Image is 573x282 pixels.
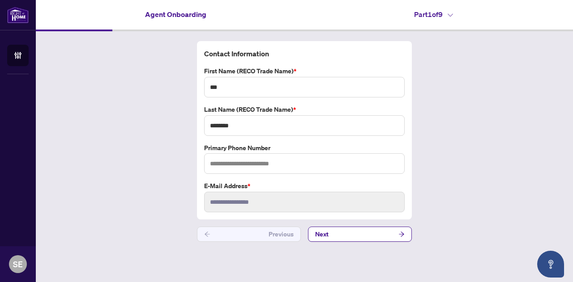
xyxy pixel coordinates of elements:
h4: Agent Onboarding [145,9,206,20]
label: E-mail Address [204,181,405,191]
span: Next [315,227,329,241]
span: arrow-right [398,231,405,237]
span: SE [13,258,23,270]
h4: Part 1 of 9 [414,9,453,20]
button: Previous [197,227,301,242]
button: Open asap [537,251,564,278]
button: Next [308,227,412,242]
img: logo [7,7,29,23]
h4: Contact Information [204,48,405,59]
label: Primary Phone Number [204,143,405,153]
label: First Name (RECO Trade Name) [204,66,405,76]
label: Last Name (RECO Trade Name) [204,105,405,114]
